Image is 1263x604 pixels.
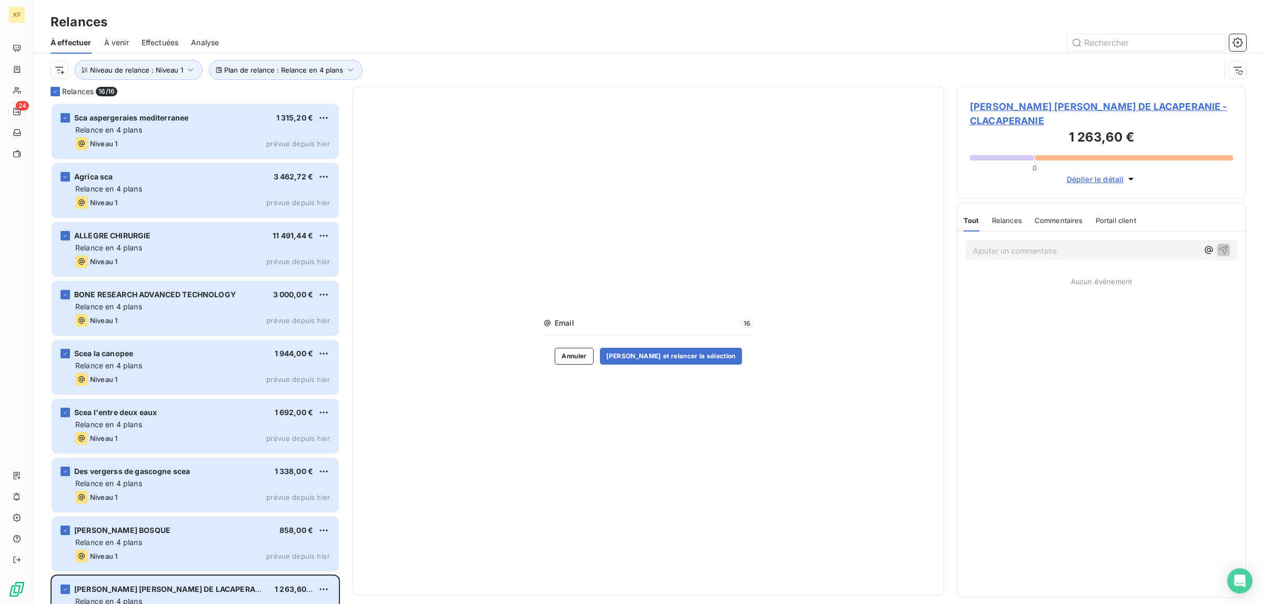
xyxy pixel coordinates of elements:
[1067,34,1225,51] input: Rechercher
[75,125,142,134] span: Relance en 4 plans
[74,290,236,299] span: BONE RESEARCH ADVANCED TECHNOLOGY
[555,348,593,365] button: Annuler
[274,172,314,181] span: 3 462,72 €
[90,198,117,207] span: Niveau 1
[16,101,29,110] span: 24
[104,37,129,48] span: À venir
[75,302,142,311] span: Relance en 4 plans
[266,375,330,384] span: prévue depuis hier
[209,60,363,80] button: Plan de relance : Relance en 4 plans
[75,361,142,370] span: Relance en 4 plans
[74,585,268,593] span: [PERSON_NAME] [PERSON_NAME] DE LACAPERANIE
[266,139,330,148] span: prévue depuis hier
[275,467,314,476] span: 1 338,00 €
[1067,174,1124,185] span: Déplier le détail
[600,348,742,365] button: [PERSON_NAME] et relancer la sélection
[75,538,142,547] span: Relance en 4 plans
[266,552,330,560] span: prévue depuis hier
[740,318,754,328] span: 16
[276,113,314,122] span: 1 315,20 €
[273,231,313,240] span: 11 491,44 €
[1064,173,1140,185] button: Déplier le détail
[191,37,219,48] span: Analyse
[90,66,183,74] span: Niveau de relance : Niveau 1
[142,37,179,48] span: Effectuées
[74,113,188,122] span: Sca aspergeraies mediterranee
[75,420,142,429] span: Relance en 4 plans
[96,87,117,96] span: 16/ 16
[273,290,314,299] span: 3 000,00 €
[74,408,157,417] span: Scea l'entre deux eaux
[90,552,117,560] span: Niveau 1
[75,243,142,252] span: Relance en 4 plans
[51,37,92,48] span: À effectuer
[90,375,117,384] span: Niveau 1
[1071,277,1132,286] span: Aucun évènement
[75,60,203,80] button: Niveau de relance : Niveau 1
[51,103,340,604] div: grid
[266,257,330,266] span: prévue depuis hier
[90,434,117,442] span: Niveau 1
[279,526,313,535] span: 858,00 €
[74,526,171,535] span: [PERSON_NAME] BOSQUE
[992,216,1022,225] span: Relances
[75,479,142,488] span: Relance en 4 plans
[74,231,151,240] span: ALLEGRE CHIRURGIE
[90,139,117,148] span: Niveau 1
[90,493,117,501] span: Niveau 1
[224,66,343,74] span: Plan de relance : Relance en 4 plans
[8,581,25,598] img: Logo LeanPay
[275,408,314,417] span: 1 692,00 €
[970,99,1233,128] span: [PERSON_NAME] [PERSON_NAME] DE LACAPERANIE - CLACAPERANIE
[1227,568,1252,593] div: Open Intercom Messenger
[964,216,979,225] span: Tout
[74,467,190,476] span: Des vergerss de gascogne scea
[1096,216,1136,225] span: Portail client
[275,585,314,593] span: 1 263,60 €
[266,316,330,325] span: prévue depuis hier
[275,349,314,358] span: 1 944,00 €
[970,128,1233,149] h3: 1 263,60 €
[90,316,117,325] span: Niveau 1
[90,257,117,266] span: Niveau 1
[74,172,113,181] span: Agrica sca
[75,184,142,193] span: Relance en 4 plans
[62,86,94,97] span: Relances
[266,198,330,207] span: prévue depuis hier
[1033,164,1037,172] span: 0
[266,434,330,442] span: prévue depuis hier
[1035,216,1083,225] span: Commentaires
[555,318,737,328] span: Email
[266,493,330,501] span: prévue depuis hier
[8,6,25,23] div: KF
[51,13,107,32] h3: Relances
[74,349,133,358] span: Scea la canopee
